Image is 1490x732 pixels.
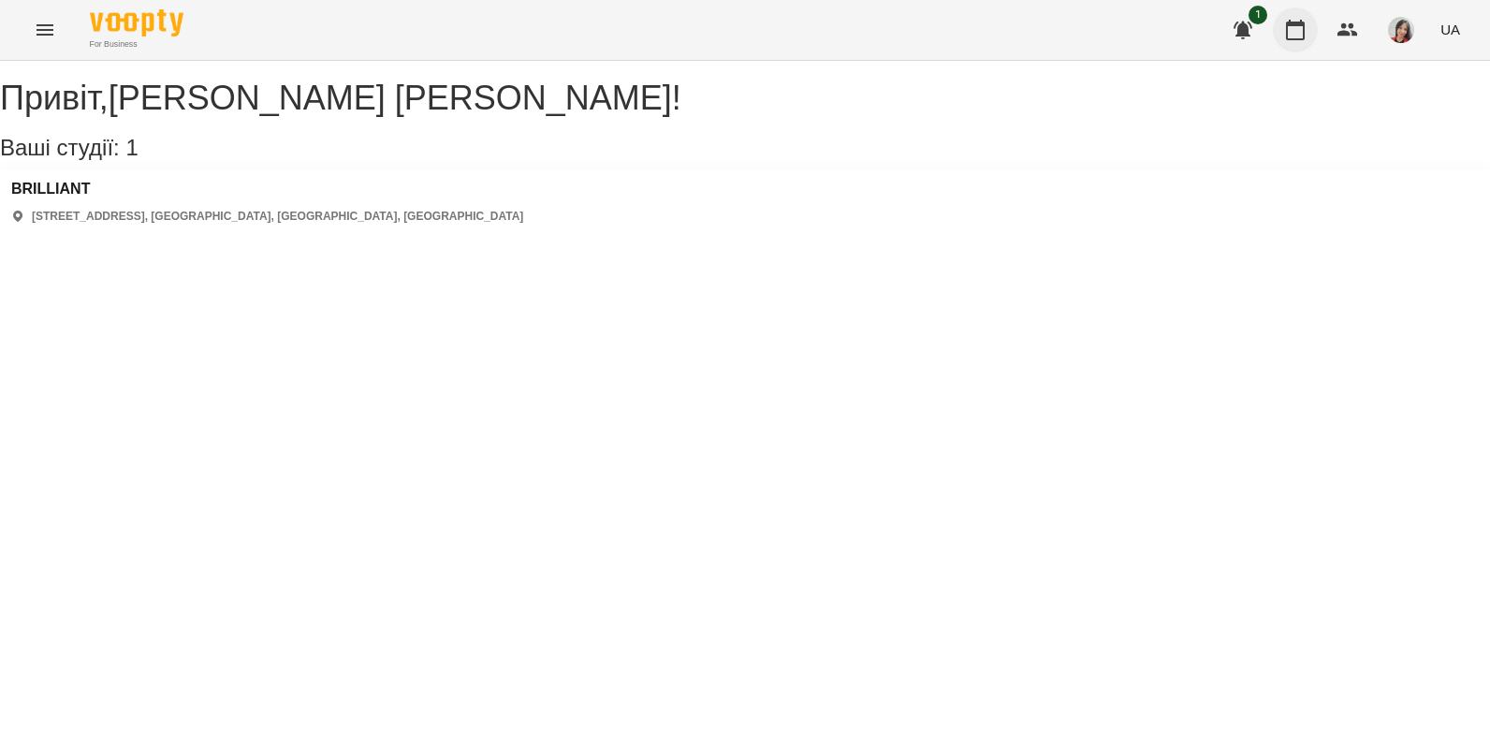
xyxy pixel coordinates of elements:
span: UA [1440,20,1460,39]
button: UA [1433,12,1468,47]
button: Menu [22,7,67,52]
a: BRILLIANT [11,181,523,198]
span: 1 [125,135,138,160]
span: For Business [90,38,183,51]
span: 1 [1249,6,1267,24]
img: b5fc12207b629a1cb21678fbf70c995a.jpg [1388,17,1414,43]
p: [STREET_ADDRESS], [GEOGRAPHIC_DATA], [GEOGRAPHIC_DATA], [GEOGRAPHIC_DATA] [32,209,523,225]
img: Voopty Logo [90,9,183,37]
